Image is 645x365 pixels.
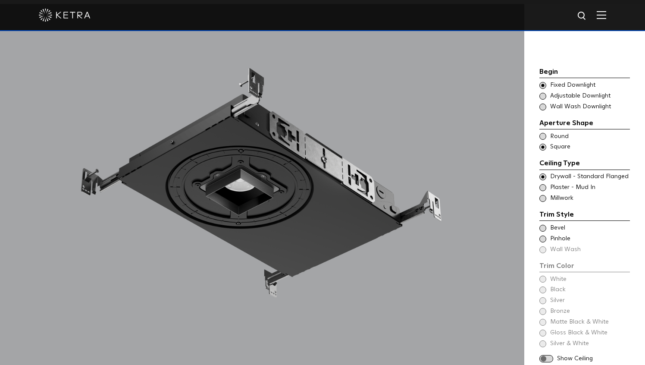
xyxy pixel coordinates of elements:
[597,11,606,19] img: Hamburger%20Nav.svg
[539,66,630,79] div: Begin
[39,9,91,22] img: ketra-logo-2019-white
[550,132,629,141] span: Round
[550,92,629,101] span: Adjustable Downlight
[539,118,630,130] div: Aperture Shape
[577,11,588,22] img: search icon
[557,355,630,363] span: Show Ceiling
[550,173,629,181] span: Drywall - Standard Flanged
[550,224,629,233] span: Bevel
[550,103,629,111] span: Wall Wash Downlight
[539,209,630,221] div: Trim Style
[550,81,629,90] span: Fixed Downlight
[539,158,630,170] div: Ceiling Type
[550,143,629,151] span: Square
[550,235,629,243] span: Pinhole
[550,194,629,203] span: Millwork
[550,183,629,192] span: Plaster - Mud In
